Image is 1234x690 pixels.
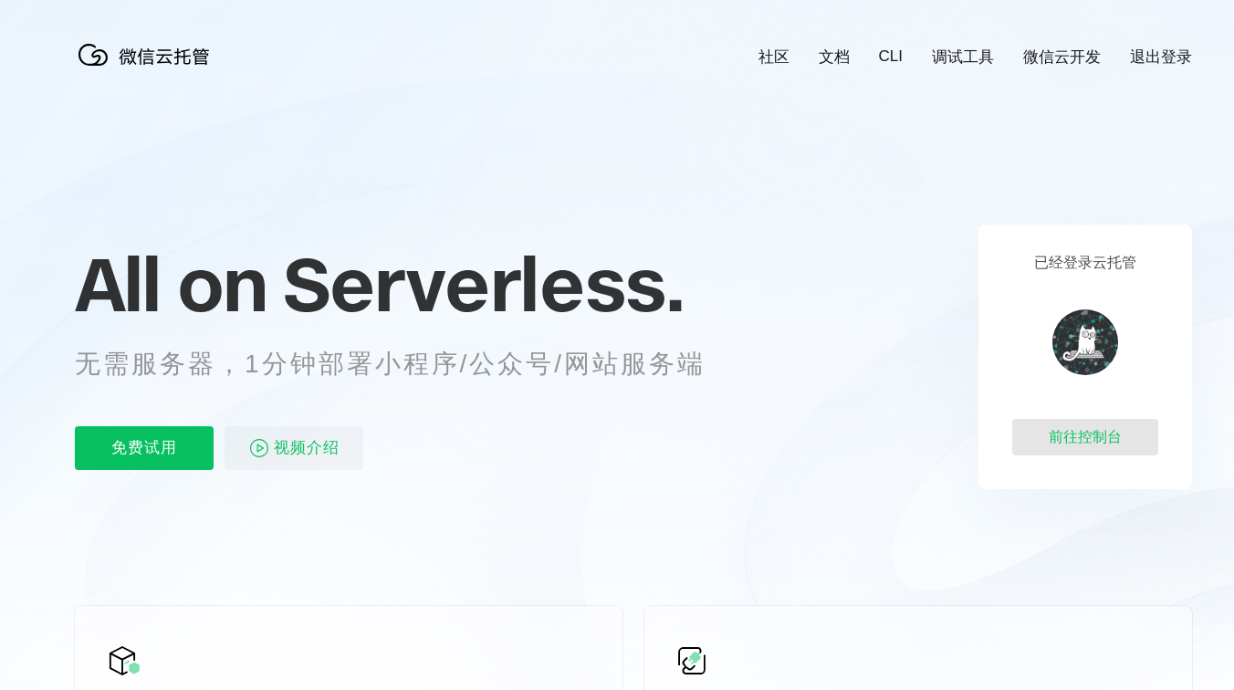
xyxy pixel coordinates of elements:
[248,437,270,459] img: video_play.svg
[819,47,850,68] a: 文档
[75,60,221,76] a: 微信云托管
[1130,47,1192,68] a: 退出登录
[75,37,221,73] img: 微信云托管
[1034,254,1136,273] p: 已经登录云托管
[932,47,994,68] a: 调试工具
[758,47,790,68] a: 社区
[879,47,903,66] a: CLI
[75,346,739,382] p: 无需服务器，1分钟部署小程序/公众号/网站服务端
[1012,419,1158,455] div: 前往控制台
[1023,47,1101,68] a: 微信云开发
[283,238,684,329] span: Serverless.
[75,426,214,470] p: 免费试用
[274,426,340,470] span: 视频介绍
[75,238,266,329] span: All on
